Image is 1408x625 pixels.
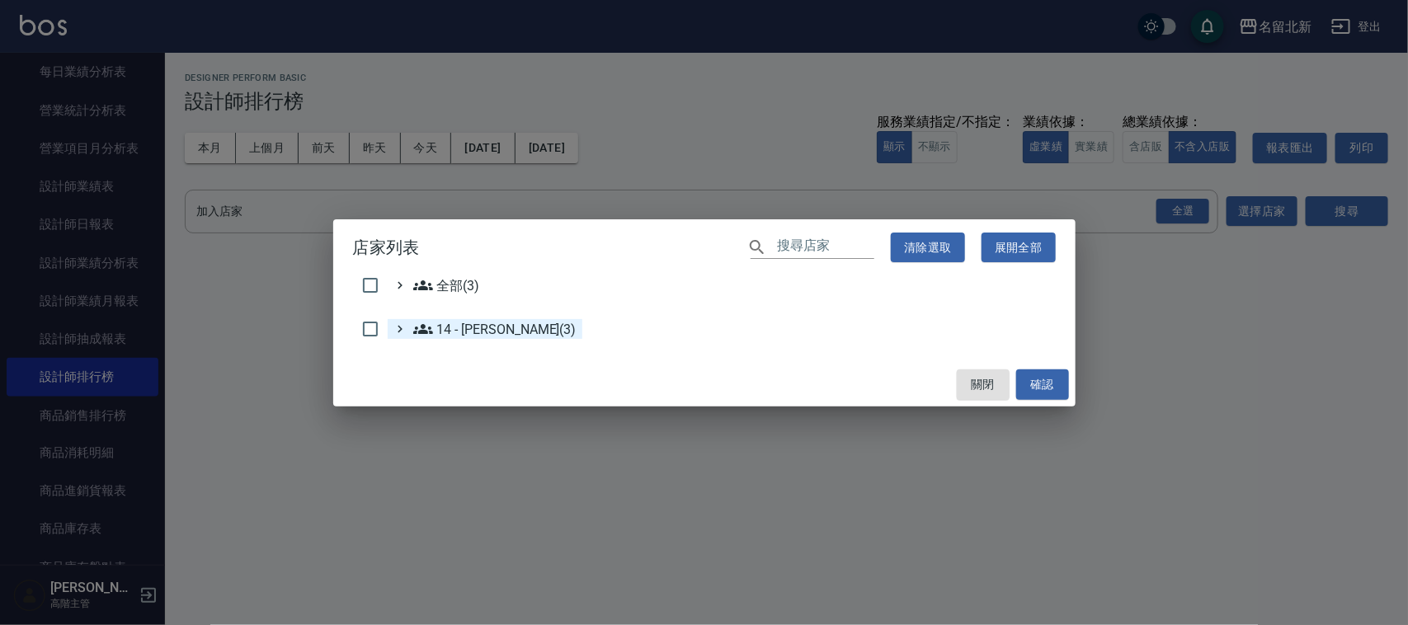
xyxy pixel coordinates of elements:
[891,233,965,263] button: 清除選取
[1016,369,1069,400] button: 確認
[333,219,1076,276] h2: 店家列表
[413,275,480,295] span: 全部(3)
[982,233,1056,263] button: 展開全部
[413,319,577,339] span: 14 - [PERSON_NAME](3)
[957,369,1010,400] button: 關閉
[777,235,874,259] input: 搜尋店家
